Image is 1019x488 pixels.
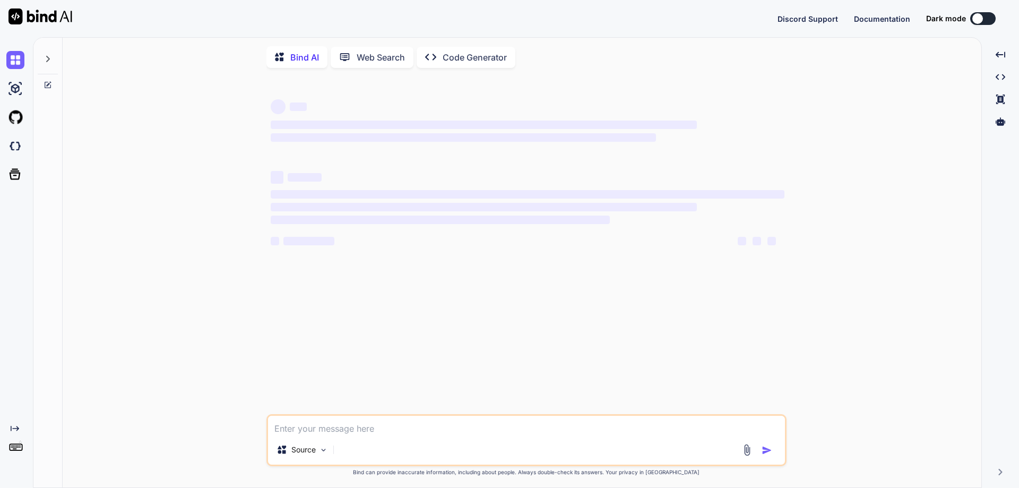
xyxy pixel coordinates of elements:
img: Bind AI [8,8,72,24]
img: ai-studio [6,80,24,98]
span: Discord Support [778,14,838,23]
span: ‌ [271,203,697,211]
span: ‌ [271,133,656,142]
span: Dark mode [926,13,966,24]
span: ‌ [271,237,279,245]
img: Pick Models [319,446,328,455]
span: Documentation [854,14,910,23]
span: ‌ [290,102,307,111]
p: Code Generator [443,51,507,64]
span: ‌ [767,237,776,245]
img: chat [6,51,24,69]
span: ‌ [753,237,761,245]
p: Web Search [357,51,405,64]
img: githubLight [6,108,24,126]
span: ‌ [738,237,746,245]
span: ‌ [271,216,610,224]
span: ‌ [271,190,784,199]
p: Bind AI [290,51,319,64]
img: darkCloudIdeIcon [6,137,24,155]
button: Discord Support [778,13,838,24]
img: attachment [741,444,753,456]
span: ‌ [283,237,334,245]
span: ‌ [271,171,283,184]
p: Source [291,444,316,455]
span: ‌ [288,173,322,182]
span: ‌ [271,99,286,114]
img: icon [762,445,772,456]
button: Documentation [854,13,910,24]
p: Bind can provide inaccurate information, including about people. Always double-check its answers.... [266,468,787,476]
span: ‌ [271,121,697,129]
